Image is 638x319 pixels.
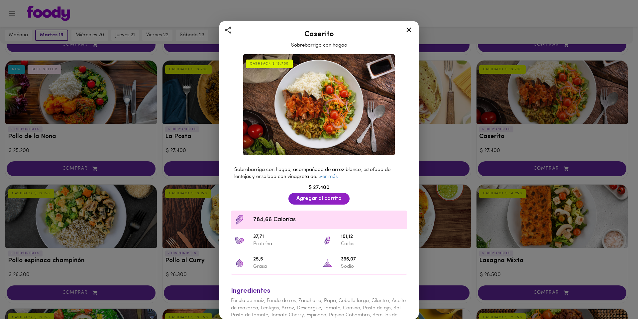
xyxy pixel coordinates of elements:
[288,193,350,205] button: Agregar al carrito
[253,216,403,225] span: 784,66 Calorías
[231,286,407,296] div: Ingredientes
[320,174,338,179] a: ver más
[341,263,403,270] p: Sodio
[235,236,245,245] img: 37,71 Proteína
[341,256,403,263] span: 396,07
[235,215,245,225] img: Contenido calórico
[322,258,332,268] img: 396,07 Sodio
[253,256,316,263] span: 25,5
[253,240,316,247] p: Proteína
[235,258,245,268] img: 25,5 Grasa
[322,236,332,245] img: 101,12 Carbs
[228,31,410,39] h2: Caserito
[599,280,631,312] iframe: Messagebird Livechat Widget
[234,167,390,179] span: Sobrebarriga con hogao, acompañado de arroz blanco, estofado de lentejas y ensalada con vinagreta...
[341,233,403,241] span: 101,12
[291,43,347,48] span: Sobrebarriga con hogao
[246,60,293,68] div: CASHBACK $ 13.700
[341,240,403,247] p: Carbs
[228,184,410,192] div: $ 27.400
[253,263,316,270] p: Grasa
[253,233,316,241] span: 37,71
[296,196,342,202] span: Agregar al carrito
[243,54,395,155] img: Caserito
